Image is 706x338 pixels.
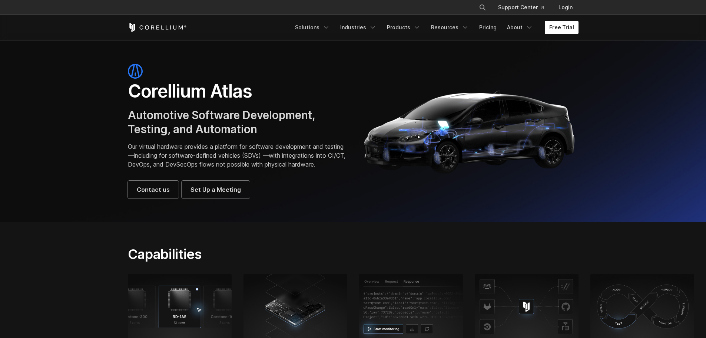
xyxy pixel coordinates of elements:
[291,21,334,34] a: Solutions
[137,185,170,194] span: Contact us
[128,108,315,136] span: Automotive Software Development, Testing, and Automation
[361,85,579,177] img: Corellium_Hero_Atlas_Header
[503,21,537,34] a: About
[476,1,489,14] button: Search
[128,80,346,102] h1: Corellium Atlas
[128,246,423,262] h2: Capabilities
[190,185,241,194] span: Set Up a Meeting
[470,1,579,14] div: Navigation Menu
[427,21,473,34] a: Resources
[475,21,501,34] a: Pricing
[128,181,179,198] a: Contact us
[182,181,250,198] a: Set Up a Meeting
[545,21,579,34] a: Free Trial
[128,23,187,32] a: Corellium Home
[336,21,381,34] a: Industries
[553,1,579,14] a: Login
[492,1,550,14] a: Support Center
[382,21,425,34] a: Products
[291,21,579,34] div: Navigation Menu
[128,142,346,169] p: Our virtual hardware provides a platform for software development and testing—including for softw...
[128,64,143,79] img: atlas-icon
